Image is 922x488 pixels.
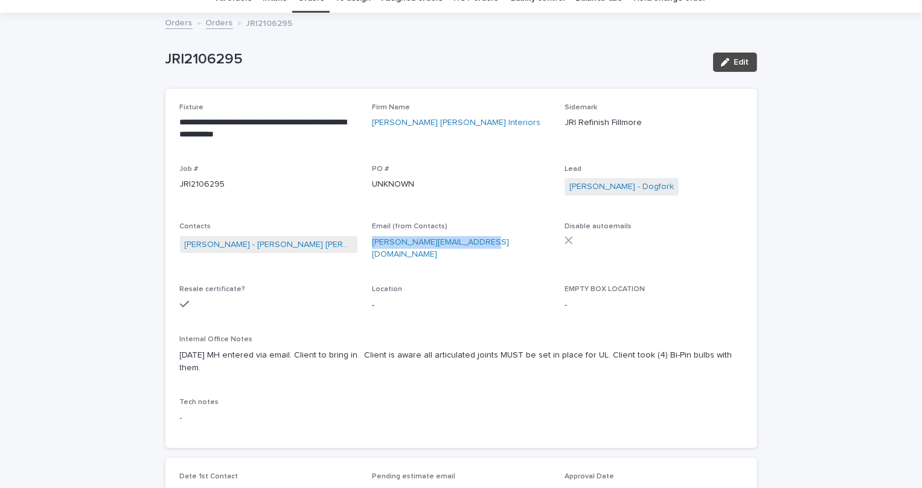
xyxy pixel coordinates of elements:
a: Orders [206,15,233,29]
p: - [180,412,743,425]
a: Orders [165,15,193,29]
p: - [565,299,743,312]
span: Email (from Contacts) [372,223,447,230]
span: Edit [734,58,749,66]
span: Disable autoemails [565,223,632,230]
span: Resale certificate? [180,286,246,293]
span: EMPTY BOX LOCATION [565,286,645,293]
span: Pending estimate email [372,473,455,480]
span: Approval Date [565,473,614,480]
span: Lead [565,165,581,173]
a: [PERSON_NAME] [PERSON_NAME] Interiors [372,117,540,129]
span: Location [372,286,402,293]
span: PO # [372,165,389,173]
p: - [372,299,550,312]
span: Fixture [180,104,204,111]
p: JRI2106295 [246,16,293,29]
span: Date 1st Contact [180,473,239,480]
a: [PERSON_NAME][EMAIL_ADDRESS][DOMAIN_NAME] [372,238,509,259]
a: [PERSON_NAME] - [PERSON_NAME] [PERSON_NAME] Interiors [185,239,353,251]
p: JRI2106295 [165,51,703,68]
span: Contacts [180,223,211,230]
span: Firm Name [372,104,410,111]
span: Job # [180,165,199,173]
button: Edit [713,53,757,72]
p: [DATE] MH entered via email. Client to bring in. Client is aware all articulated joints MUST be s... [180,349,743,374]
p: JRI2106295 [180,178,358,191]
span: Internal Office Notes [180,336,253,343]
a: [PERSON_NAME] - Dogfork [569,181,674,193]
span: Sidemark [565,104,597,111]
p: UNKNOWN [372,178,550,191]
span: Tech notes [180,399,219,406]
p: JRI Refinish Fillmore [565,117,743,129]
